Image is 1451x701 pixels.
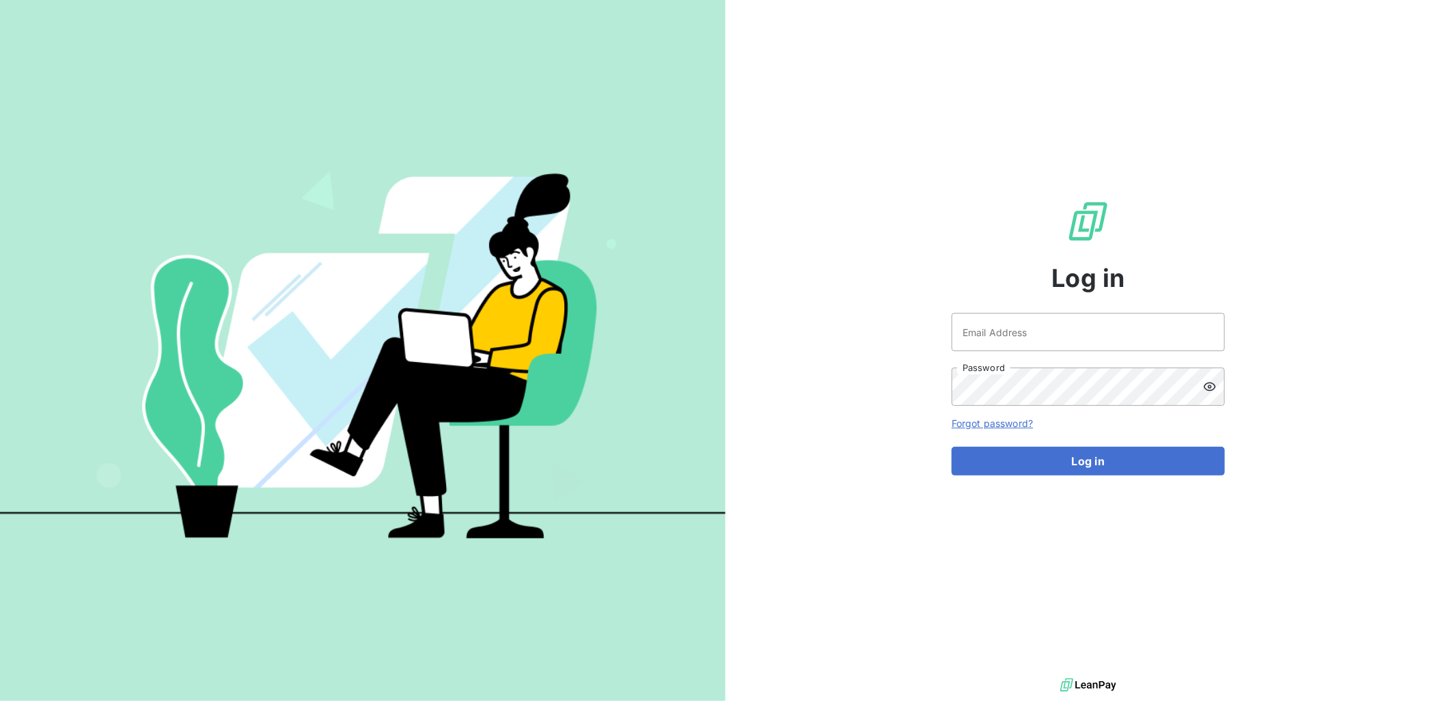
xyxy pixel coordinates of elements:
img: LeanPay Logo [1066,200,1110,243]
span: Log in [1052,260,1125,297]
input: placeholder [952,313,1225,351]
img: logo [1060,675,1116,696]
button: Log in [952,447,1225,476]
a: Forgot password? [952,417,1033,429]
